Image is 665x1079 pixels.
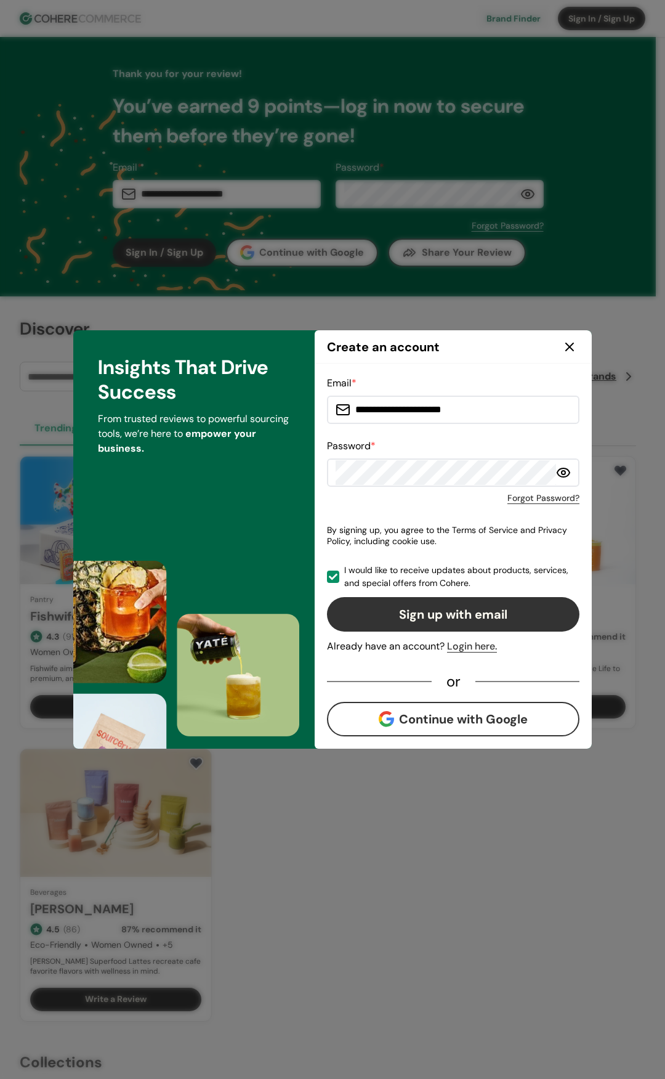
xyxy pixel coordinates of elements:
[327,702,579,736] button: Continue with Google
[327,377,357,389] label: Email
[98,412,290,456] p: From trusted reviews to powerful sourcing tools, we’re here to
[327,597,579,632] button: Sign up with email
[507,492,579,505] a: Forgot Password?
[344,564,579,590] span: I would like to receive updates about products, services, and special offers from Cohere.
[327,639,579,654] div: Already have an account?
[98,355,290,404] div: Insights That Drive Success
[432,676,475,687] div: or
[327,519,579,552] p: By signing up, you agree to the Terms of Service and Privacy Policy, including cookie use.
[447,639,497,654] div: Login here.
[327,338,440,356] div: Create an account
[327,439,376,452] label: Password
